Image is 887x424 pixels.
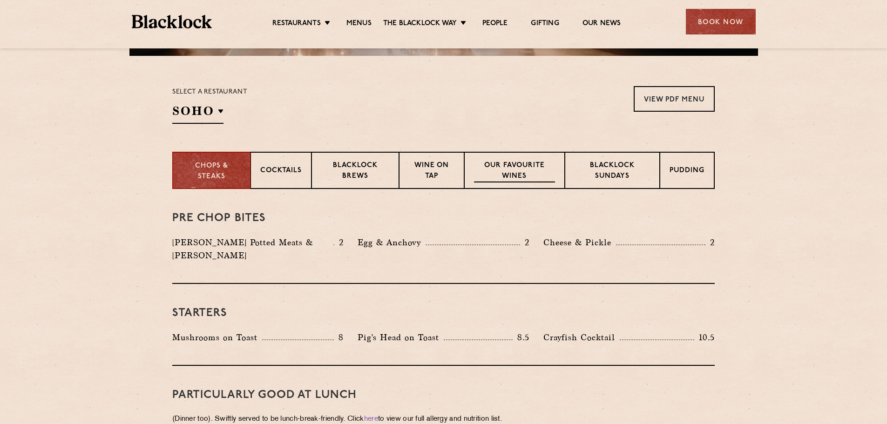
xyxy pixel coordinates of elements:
[358,331,444,344] p: Pig's Head on Toast
[520,236,529,249] p: 2
[531,19,559,29] a: Gifting
[575,161,650,182] p: Blacklock Sundays
[334,236,344,249] p: 2
[172,331,262,344] p: Mushrooms on Toast
[482,19,508,29] a: People
[334,331,344,343] p: 8
[694,331,715,343] p: 10.5
[346,19,372,29] a: Menus
[260,166,302,177] p: Cocktails
[172,236,333,262] p: [PERSON_NAME] Potted Meats & [PERSON_NAME]
[634,86,715,112] a: View PDF Menu
[358,236,426,249] p: Egg & Anchovy
[172,86,247,98] p: Select a restaurant
[543,331,620,344] p: Crayfish Cocktail
[383,19,457,29] a: The Blacklock Way
[172,307,715,319] h3: Starters
[686,9,756,34] div: Book Now
[321,161,389,182] p: Blacklock Brews
[364,416,378,423] a: here
[172,103,223,124] h2: SOHO
[543,236,616,249] p: Cheese & Pickle
[670,166,704,177] p: Pudding
[513,331,529,343] p: 8.5
[582,19,621,29] a: Our News
[172,212,715,224] h3: Pre Chop Bites
[132,15,212,28] img: BL_Textured_Logo-footer-cropped.svg
[705,236,715,249] p: 2
[183,161,241,182] p: Chops & Steaks
[172,389,715,401] h3: PARTICULARLY GOOD AT LUNCH
[409,161,454,182] p: Wine on Tap
[272,19,321,29] a: Restaurants
[474,161,555,182] p: Our favourite wines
